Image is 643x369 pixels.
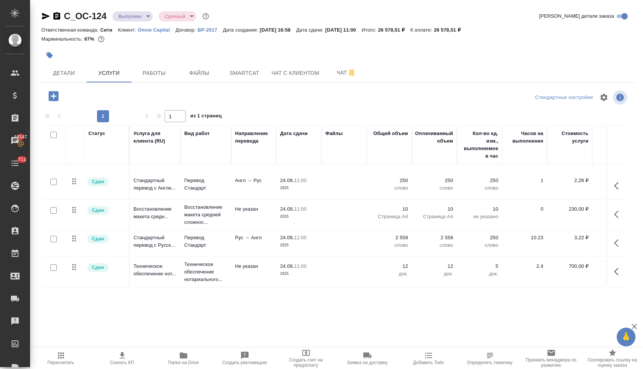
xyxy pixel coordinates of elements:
[461,270,498,278] p: док.
[280,235,294,240] p: 24.09,
[133,263,177,278] p: Техническое обеспечение нот...
[184,234,227,249] p: Перевод Стандарт
[176,27,198,33] p: Договор:
[201,11,211,21] button: Доп статусы указывают на важность/срочность заказа
[181,68,217,78] span: Файлы
[416,184,453,192] p: слово
[461,130,498,160] div: Кол-во ед. изм., выполняемое в час
[184,261,227,283] p: Техническое обеспечение нотариального...
[539,12,614,20] span: [PERSON_NAME] детали заказа
[235,234,273,241] p: Рус → Англ
[197,26,223,33] a: ВР-2517
[610,205,628,223] button: Показать кнопки
[133,177,177,192] p: Стандартный перевод с Англи...
[596,263,634,270] p: 0 %
[92,235,104,243] p: Сдан
[370,241,408,249] p: слово
[30,348,91,369] button: Пересчитать
[520,348,582,369] button: Призвать менеджера по развитию
[370,184,408,192] p: слово
[416,270,453,278] p: док.
[133,205,177,220] p: Восстановление макета средн...
[280,357,332,368] span: Создать счет на предоплату
[461,177,498,184] p: 250
[280,263,294,269] p: 24.09,
[551,130,588,145] div: Стоимость услуги
[373,130,408,137] div: Общий объем
[596,205,634,213] p: 0 %
[582,348,643,369] button: Скопировать ссылку на оценку заказа
[370,177,408,184] p: 250
[222,360,267,365] span: Создать рекламацию
[100,27,118,33] p: Сити
[91,348,153,369] button: Скачать КП
[138,27,175,33] p: Omne Capital
[190,111,222,122] span: из 1 страниц
[41,36,84,42] p: Маржинальность:
[620,329,632,345] span: 🙏
[41,27,100,33] p: Ответственная команда:
[362,27,378,33] p: Итого:
[502,230,547,257] td: 10.23
[416,241,453,249] p: слово
[502,202,547,228] td: 0
[461,241,498,249] p: слово
[214,348,275,369] button: Создать рекламацию
[347,360,387,365] span: Заявка на доставку
[398,348,459,369] button: Добавить Todo
[184,203,227,226] p: Восстановление макета средней сложнос...
[410,27,434,33] p: К оплате:
[159,11,196,21] div: Выполнен
[226,68,262,78] span: Smartcat
[416,177,453,184] p: 250
[328,68,364,77] span: Чат
[235,263,273,270] p: Не указан
[235,130,273,145] div: Направление перевода
[96,34,106,44] button: 7319.50 RUB;
[551,177,588,184] p: 2,28 ₽
[110,360,134,365] span: Скачать КП
[92,178,104,185] p: Сдан
[347,68,356,77] svg: Отписаться
[502,259,547,285] td: 2.4
[416,263,453,270] p: 12
[461,213,498,220] p: не указано
[64,11,106,21] a: C_OC-124
[459,348,520,369] button: Определить тематику
[223,27,260,33] p: Дата создания:
[525,357,577,368] span: Призвать менеджера по развитию
[506,130,543,145] div: Часов на выполнение
[260,27,296,33] p: [DATE] 16:58
[294,263,306,269] p: 11:00
[502,173,547,199] td: 1
[47,360,74,365] span: Пересчитать
[416,213,453,220] p: Страница А4
[370,270,408,278] p: док.
[92,207,104,214] p: Сдан
[337,348,398,369] button: Заявка на доставку
[610,234,628,252] button: Показать кнопки
[41,47,58,64] button: Добавить тэг
[370,205,408,213] p: 10
[271,68,319,78] span: Чат с клиентом
[168,360,199,365] span: Папка на Drive
[235,177,273,184] p: Англ → Рус
[617,328,635,346] button: 🙏
[416,205,453,213] p: 10
[280,130,308,137] div: Дата сдачи
[434,27,466,33] p: 26 578,51 ₽
[467,360,513,365] span: Определить тематику
[296,27,325,33] p: Дата сдачи:
[153,348,214,369] button: Папка на Drive
[613,90,629,105] span: Посмотреть информацию
[294,235,306,240] p: 11:00
[2,131,28,150] a: 18147
[280,213,318,220] p: 2025
[551,234,588,241] p: 3,22 ₽
[551,263,588,270] p: 700,00 ₽
[84,36,96,42] p: 67%
[461,234,498,241] p: 250
[280,206,294,212] p: 24.09,
[162,13,187,20] button: Срочный
[92,264,104,271] p: Сдан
